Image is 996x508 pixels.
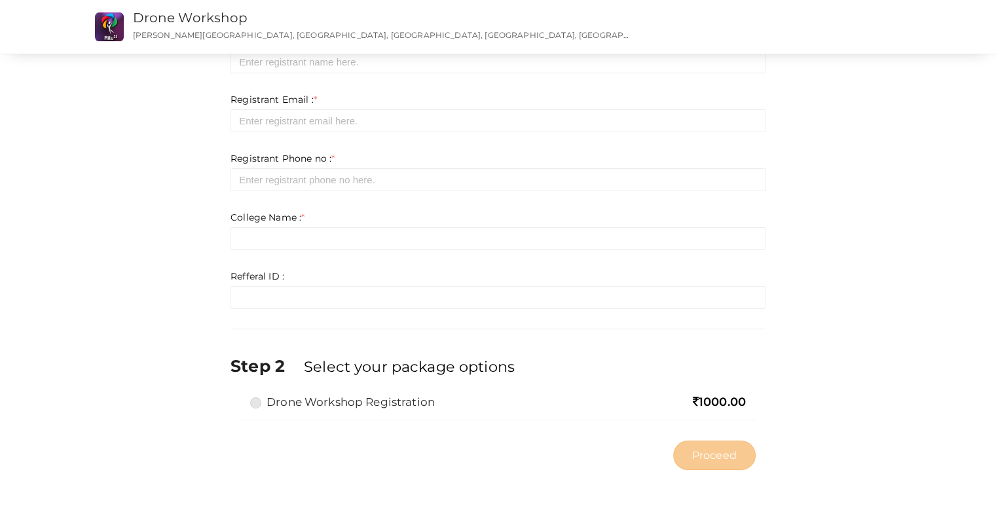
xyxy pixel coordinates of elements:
[95,12,124,41] img: QDP4AIYV_small.png
[133,29,631,41] p: [PERSON_NAME][GEOGRAPHIC_DATA], [GEOGRAPHIC_DATA], [GEOGRAPHIC_DATA], [GEOGRAPHIC_DATA], [GEOGRAP...
[304,356,515,377] label: Select your package options
[231,93,317,106] label: Registrant Email :
[231,354,301,378] label: Step 2
[692,448,737,463] span: Proceed
[673,441,756,470] button: Proceed
[231,211,304,224] label: College Name :
[133,10,248,26] a: Drone Workshop
[231,109,765,132] input: Enter registrant email here.
[231,270,284,283] label: Refferal ID :
[250,394,435,410] label: Drone Workshop Registration
[231,168,765,191] input: Enter registrant phone no here.
[693,395,746,409] span: 1000.00
[231,50,765,73] input: Enter registrant name here.
[231,152,335,165] label: Registrant Phone no :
